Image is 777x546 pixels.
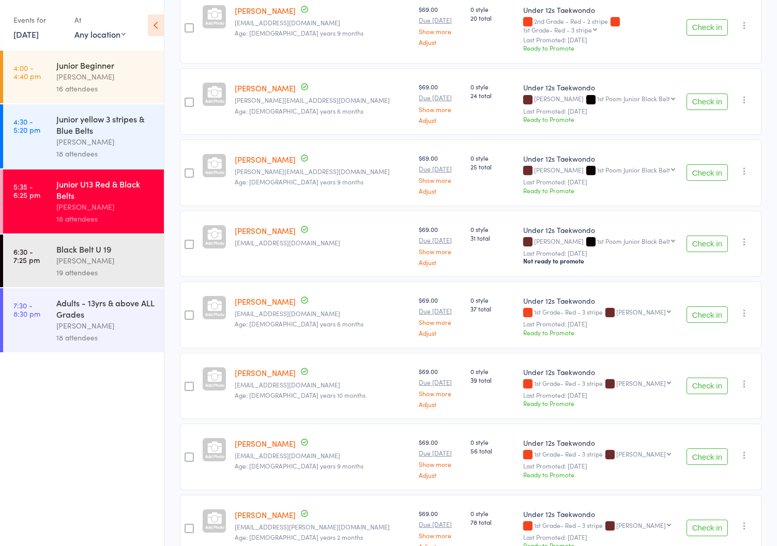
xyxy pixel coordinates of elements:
[235,391,365,399] span: Age: [DEMOGRAPHIC_DATA] years 10 months
[523,186,678,195] div: Ready to Promote
[56,113,155,136] div: Junior yellow 3 stripes & Blue Belts
[419,319,462,325] a: Show more
[235,28,363,37] span: Age: [DEMOGRAPHIC_DATA] years 9 months
[235,367,296,378] a: [PERSON_NAME]
[597,238,670,244] div: 1st Poom Junior Black Belt
[523,399,678,408] div: Ready to Promote
[523,95,678,104] div: [PERSON_NAME]
[523,178,678,185] small: Last Promoted: [DATE]
[419,367,462,408] div: $69.00
[419,165,462,173] small: Due [DATE]
[13,117,40,134] time: 4:30 - 5:20 pm
[470,295,515,304] span: 0 style
[523,225,678,235] div: Under 12s Taekwondo
[235,452,410,459] small: shelly08kap@gmail.com
[235,97,410,104] small: heather@profitedge.com.au
[523,380,678,388] div: 1st Grade- Red - 3 stripe
[523,36,678,43] small: Last Promoted: [DATE]
[523,238,678,246] div: [PERSON_NAME]
[523,166,678,175] div: [PERSON_NAME]
[3,235,164,287] a: 6:30 -7:25 pmBlack Belt U 19[PERSON_NAME]19 attendees
[56,71,155,83] div: [PERSON_NAME]
[3,51,164,103] a: 4:00 -4:40 pmJunior Beginner[PERSON_NAME]16 attendees
[470,13,515,22] span: 20 total
[419,94,462,101] small: Due [DATE]
[419,390,462,397] a: Show more
[3,104,164,168] a: 4:30 -5:20 pmJunior yellow 3 stripes & Blue Belts[PERSON_NAME]18 attendees
[523,82,678,92] div: Under 12s Taekwondo
[235,438,296,449] a: [PERSON_NAME]
[56,332,155,344] div: 18 attendees
[470,82,515,91] span: 0 style
[470,376,515,384] span: 39 total
[419,401,462,408] a: Adjust
[56,255,155,267] div: [PERSON_NAME]
[470,518,515,526] span: 78 total
[523,450,678,459] div: 1st Grade- Red - 3 stripe
[523,5,678,15] div: Under 12s Taekwondo
[523,438,678,448] div: Under 12s Taekwondo
[3,288,164,352] a: 7:30 -8:30 pmAdults - 13yrs & above ALL Grades[PERSON_NAME]18 attendees
[419,472,462,478] a: Adjust
[419,39,462,45] a: Adjust
[235,239,410,246] small: mcfleay@icloud.com
[235,5,296,16] a: [PERSON_NAME]
[235,310,410,317] small: L_hunter56@hotmail.com
[56,213,155,225] div: 18 attendees
[235,225,296,236] a: [PERSON_NAME]
[419,295,462,336] div: $69.00
[523,367,678,377] div: Under 12s Taekwondo
[235,381,410,388] small: mrmanton@hotmail.com
[616,308,666,315] div: [PERSON_NAME]
[687,164,728,181] button: Check in
[56,320,155,332] div: [PERSON_NAME]
[235,83,296,93] a: [PERSON_NAME]
[419,438,462,478] div: $69.00
[687,236,728,252] button: Check in
[235,19,410,26] small: RichardAinio@outlook.com
[523,392,678,399] small: Last Promoted: [DATE]
[687,448,728,465] button: Check in
[419,461,462,467] a: Show more
[523,43,678,52] div: Ready to Promote
[419,188,462,194] a: Adjust
[419,449,462,457] small: Due [DATE]
[419,177,462,183] a: Show more
[56,201,155,213] div: [PERSON_NAME]
[523,107,678,115] small: Last Promoted: [DATE]
[419,106,462,113] a: Show more
[56,267,155,278] div: 19 attendees
[13,64,41,80] time: 4:00 - 4:40 pm
[523,522,678,531] div: 1st Grade- Red - 3 stripe
[56,243,155,255] div: Black Belt U 19
[235,168,410,175] small: r.taneja@outlook.com
[597,166,670,173] div: 1st Poom Junior Black Belt
[523,153,678,164] div: Under 12s Taekwondo
[56,83,155,95] div: 16 attendees
[523,257,678,265] div: Not ready to promote
[523,320,678,327] small: Last Promoted: [DATE]
[470,91,515,100] span: 24 total
[523,509,678,519] div: Under 12s Taekwondo
[419,225,462,266] div: $69.00
[523,115,678,123] div: Ready to Promote
[13,247,40,264] time: 6:30 - 7:25 pm
[523,534,678,541] small: Last Promoted: [DATE]
[235,533,363,541] span: Age: [DEMOGRAPHIC_DATA] years 2 months
[13,28,39,40] a: [DATE]
[56,136,155,148] div: [PERSON_NAME]
[470,225,515,233] span: 0 style
[13,11,64,28] div: Events for
[419,379,462,386] small: Due [DATE]
[235,509,296,520] a: [PERSON_NAME]
[419,237,462,244] small: Due [DATE]
[56,59,155,71] div: Junior Beginner
[419,248,462,255] a: Show more
[616,380,666,386] div: [PERSON_NAME]
[235,319,363,328] span: Age: [DEMOGRAPHIC_DATA] years 6 months
[687,93,728,110] button: Check in
[13,182,40,199] time: 5:35 - 6:25 pm
[523,26,592,33] div: 1st Grade- Red - 3 stripe
[74,28,126,40] div: Any location
[235,523,410,531] small: claredouglas-haynes@ballarat.vic.gov.au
